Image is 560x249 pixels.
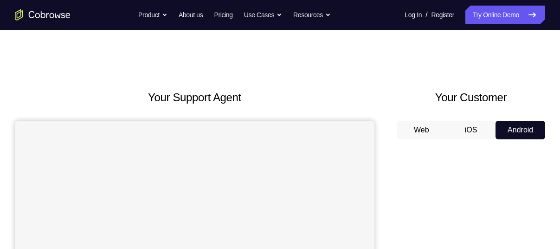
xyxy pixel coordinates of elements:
a: Register [431,6,454,24]
button: Use Cases [244,6,282,24]
a: Pricing [214,6,232,24]
button: Resources [293,6,331,24]
a: Try Online Demo [465,6,545,24]
button: iOS [446,121,496,139]
h2: Your Customer [397,89,545,106]
a: Go to the home page [15,9,71,20]
button: Android [496,121,545,139]
h2: Your Support Agent [15,89,374,106]
a: About us [179,6,203,24]
a: Log In [405,6,422,24]
span: / [425,9,427,20]
button: Web [397,121,446,139]
button: Product [138,6,167,24]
